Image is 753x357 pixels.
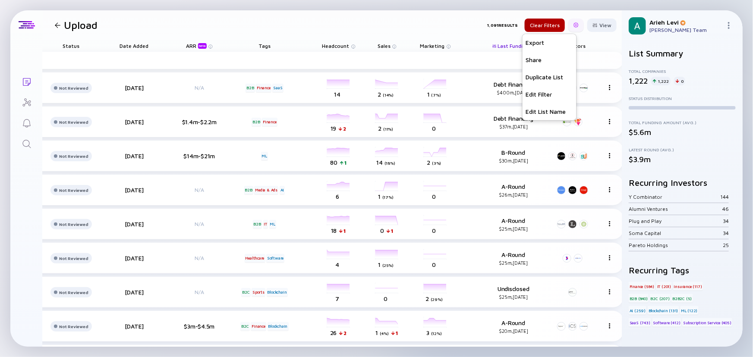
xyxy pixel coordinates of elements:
[607,255,612,260] img: Menu
[607,187,612,192] img: Menu
[723,230,729,236] div: 34
[485,217,542,232] div: A-Round
[261,152,268,160] div: ML
[629,282,655,291] div: Finance (584)
[485,328,542,334] div: $20m, [DATE]
[268,322,289,331] div: Blockchain
[523,85,577,103] div: Edit Filter
[629,48,736,58] h2: List Summary
[648,306,679,315] div: Blockchain (131)
[171,85,227,91] div: N/A
[629,120,736,125] div: Total Funding Amount (Avg.)
[110,254,158,262] div: [DATE]
[652,318,681,327] div: Software (412)
[485,124,542,129] div: $37m, [DATE]
[244,186,253,194] div: B2B
[629,242,723,248] div: Pareto Holdings
[245,254,265,263] div: Healthcare
[671,294,693,303] div: B2B2C (5)
[251,322,266,331] div: Finance
[629,147,736,152] div: Latest Round (Avg.)
[171,289,227,295] div: N/A
[263,220,268,229] div: IT
[651,77,671,85] div: 1,222
[485,90,542,95] div: $400m, [DATE]
[485,183,542,197] div: A-Round
[629,265,736,275] h2: Recurring Tags
[252,288,265,297] div: Sports
[110,40,158,52] div: Date Added
[63,43,80,49] span: Status
[650,294,671,303] div: B2C (207)
[110,288,158,296] div: [DATE]
[523,34,577,51] div: Export
[720,194,729,200] div: 144
[674,77,685,85] div: 0
[607,221,612,226] img: Menu
[110,323,158,330] div: [DATE]
[485,285,542,300] div: Undisclosed
[10,112,43,133] a: Reminders
[722,206,729,212] div: 46
[171,118,227,125] div: $1.4m-$2.2m
[607,323,612,329] img: Menu
[59,256,88,261] div: Not Reviewed
[269,220,277,229] div: ML
[629,128,736,137] div: $5.6m
[485,319,542,334] div: A-Round
[420,43,445,49] span: Marketing
[171,152,227,160] div: $14m-$21m
[59,119,88,125] div: Not Reviewed
[266,254,284,263] div: Software
[110,186,158,194] div: [DATE]
[10,133,43,153] a: Search
[607,119,612,124] img: Menu
[485,260,542,266] div: $25m, [DATE]
[607,153,612,158] img: Menu
[523,103,577,120] div: Edit List Name
[378,43,391,49] span: Sales
[485,226,542,232] div: $25m, [DATE]
[629,96,736,101] div: Status Distribution
[267,288,288,297] div: Blockchain
[629,194,720,200] div: Y Combinator
[272,84,283,92] div: SaaS
[587,19,617,32] div: View
[725,22,732,29] img: Menu
[629,230,723,236] div: Soma Capital
[59,153,88,159] div: Not Reviewed
[723,218,729,224] div: 34
[629,306,646,315] div: AI (259)
[246,84,255,92] div: B2B
[629,206,722,212] div: Alumni Ventures
[498,43,529,49] span: Last Funding
[110,118,158,125] div: [DATE]
[253,220,262,229] div: B2B
[280,186,285,194] div: AI
[656,282,672,291] div: IT (201)
[629,218,723,224] div: Plug and Play
[171,323,227,330] div: $3m-$4.5m
[629,318,651,327] div: SaaS (743)
[322,43,350,49] span: Headcount
[525,19,565,32] button: Clear Filters
[171,255,227,261] div: N/A
[59,290,88,295] div: Not Reviewed
[171,221,227,227] div: N/A
[59,188,88,193] div: Not Reviewed
[10,91,43,112] a: Investor Map
[487,19,518,32] div: 1,091 Results
[629,69,736,74] div: Total Companies
[485,294,542,300] div: $25m, [DATE]
[240,40,289,52] div: Tags
[485,192,542,197] div: $26m, [DATE]
[10,71,43,91] a: Lists
[523,68,577,85] div: Duplicate List
[723,242,729,248] div: 25
[649,19,722,26] div: Arieh Levi
[673,282,703,291] div: Insurance (117)
[186,43,208,49] div: ARR
[680,306,698,315] div: ML (122)
[523,51,577,68] div: Share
